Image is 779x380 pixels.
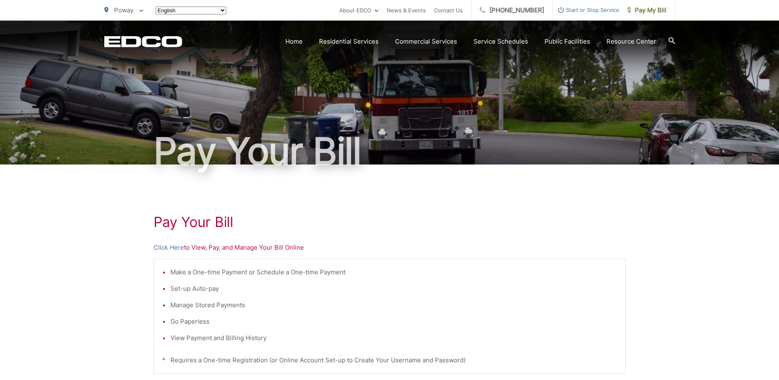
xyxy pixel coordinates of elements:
[104,131,675,172] h1: Pay Your Bill
[473,37,528,46] a: Service Schedules
[627,5,666,15] span: Pay My Bill
[170,284,617,294] li: Set-up Auto-pay
[285,37,303,46] a: Home
[170,333,617,343] li: View Payment and Billing History
[319,37,379,46] a: Residential Services
[395,37,457,46] a: Commercial Services
[170,317,617,327] li: Go Paperless
[154,214,626,230] h1: Pay Your Bill
[156,7,226,14] select: Select a language
[154,243,184,253] a: Click Here
[170,267,617,277] li: Make a One-time Payment or Schedule a One-time Payment
[154,243,626,253] p: to View, Pay, and Manage Your Bill Online
[607,37,656,46] a: Resource Center
[387,5,426,15] a: News & Events
[162,355,617,365] p: * Requires a One-time Registration (or Online Account Set-up to Create Your Username and Password)
[434,5,463,15] a: Contact Us
[339,5,379,15] a: About EDCO
[114,6,133,14] span: Poway
[545,37,590,46] a: Public Facilities
[170,300,617,310] li: Manage Stored Payments
[104,36,182,47] a: EDCD logo. Return to the homepage.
